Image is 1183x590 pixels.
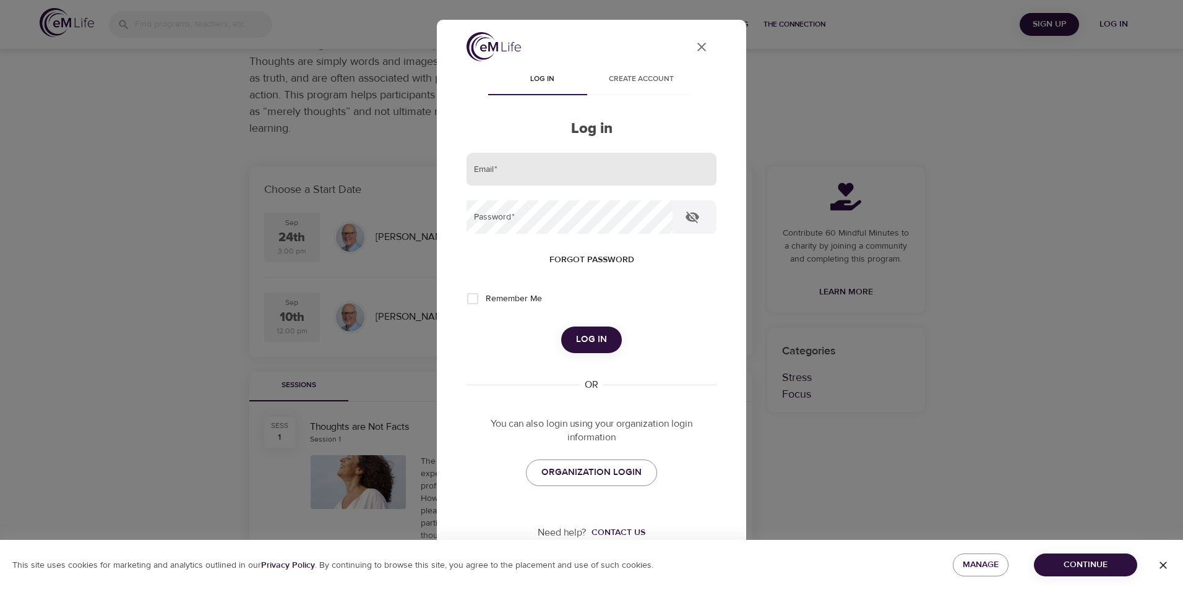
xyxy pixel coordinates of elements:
button: Log in [561,327,622,353]
div: disabled tabs example [467,66,716,95]
span: ORGANIZATION LOGIN [541,464,642,481]
span: Continue [1044,557,1127,573]
img: logo [467,32,521,61]
span: Forgot password [549,252,634,268]
span: Manage [963,557,999,573]
a: ORGANIZATION LOGIN [526,460,657,485]
p: Need help? [538,526,587,540]
p: You can also login using your organization login information [467,417,716,445]
button: close [687,32,716,62]
div: OR [580,378,603,392]
a: Contact us [587,526,645,539]
span: Remember Me [486,293,542,306]
button: Forgot password [544,249,639,271]
b: Privacy Policy [261,560,315,571]
span: Log in [500,73,584,86]
span: Create account [599,73,683,86]
h2: Log in [467,120,716,138]
span: Log in [576,331,607,348]
div: Contact us [591,526,645,539]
